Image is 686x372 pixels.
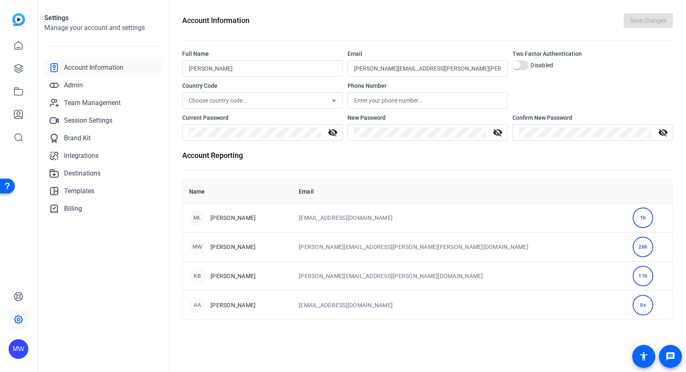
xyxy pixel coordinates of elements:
span: Team Management [64,98,121,108]
div: Two Factor Authentication [512,50,673,58]
a: Billing [44,201,162,217]
span: [PERSON_NAME] [210,214,256,222]
input: Enter your email... [354,64,501,73]
span: Admin [64,80,83,90]
h1: Settings [44,13,162,23]
td: [EMAIL_ADDRESS][DOMAIN_NAME] [292,290,626,320]
div: 11h [633,266,653,286]
th: Email [292,180,626,203]
div: 1h [633,208,653,228]
input: Enter your name... [189,64,336,73]
div: AA [189,297,206,313]
a: Brand Kit [44,130,162,146]
h1: Account Information [182,15,249,26]
td: [EMAIL_ADDRESS][DOMAIN_NAME] [292,203,626,232]
h1: Account Reporting [182,150,673,161]
mat-icon: visibility_off [653,128,673,137]
mat-icon: visibility_off [488,128,508,137]
h2: Manage your account and settings [44,23,162,33]
div: Country Code [182,82,343,90]
th: Name [183,180,292,203]
td: [PERSON_NAME][EMAIL_ADDRESS][PERSON_NAME][PERSON_NAME][DOMAIN_NAME] [292,232,626,261]
div: 26h [633,237,653,257]
span: Billing [64,204,82,214]
a: Destinations [44,165,162,182]
div: New Password [348,114,508,122]
a: Admin [44,77,162,94]
a: Team Management [44,95,162,111]
div: ML [189,210,206,226]
mat-icon: visibility_off [323,128,343,137]
img: blue-gradient.svg [12,13,25,26]
span: [PERSON_NAME] [210,301,256,309]
span: Destinations [64,169,101,178]
input: Enter your phone number... [354,96,501,105]
td: [PERSON_NAME][EMAIL_ADDRESS][PERSON_NAME][DOMAIN_NAME] [292,261,626,290]
div: 0s [633,295,653,315]
div: Full Name [182,50,343,58]
div: Email [348,50,508,58]
span: Session Settings [64,116,112,126]
span: Choose country code... [189,97,247,104]
span: [PERSON_NAME] [210,272,256,280]
mat-icon: message [665,351,675,361]
div: Current Password [182,114,343,122]
mat-icon: accessibility [639,351,649,361]
a: Templates [44,183,162,199]
div: KB [189,268,206,284]
span: Integrations [64,151,98,161]
a: Account Information [44,59,162,76]
span: Account Information [64,63,123,73]
a: Session Settings [44,112,162,129]
span: [PERSON_NAME] [210,243,256,251]
span: Templates [64,186,94,196]
div: MW [189,239,206,255]
div: MW [9,339,28,359]
a: Integrations [44,148,162,164]
label: Disabled [529,61,553,69]
div: Phone Number [348,82,508,90]
span: Brand Kit [64,133,91,143]
div: Confirm New Password [512,114,673,122]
